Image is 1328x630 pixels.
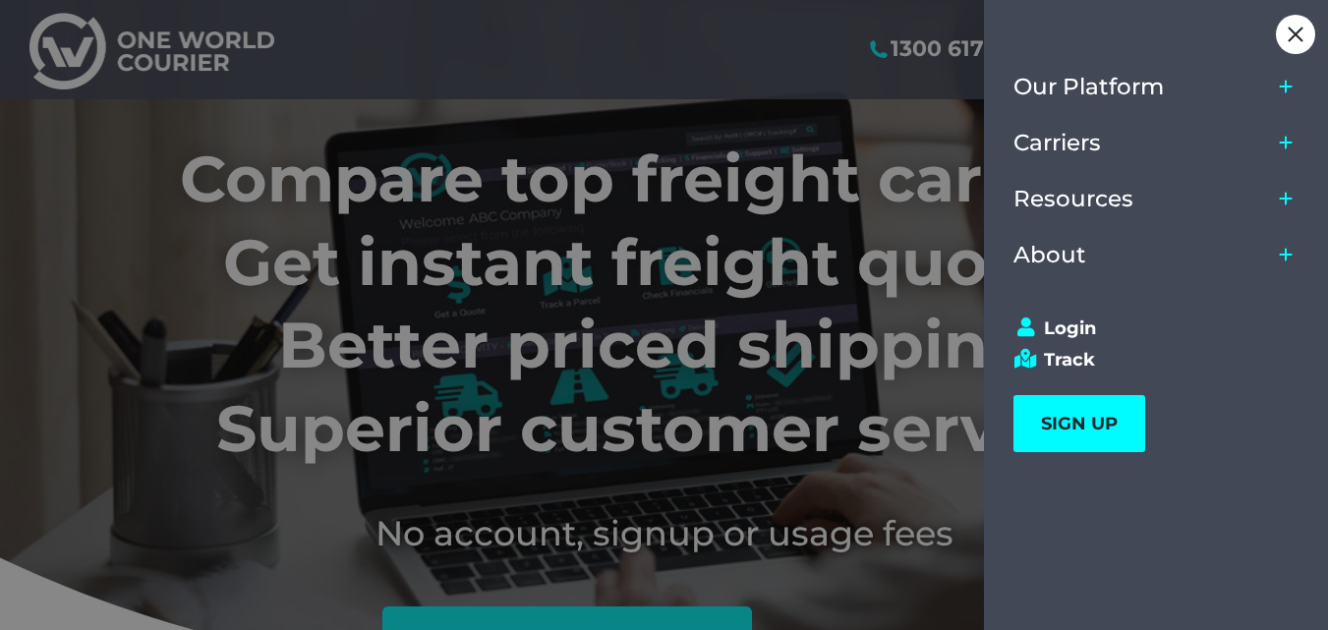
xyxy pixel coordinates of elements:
[1013,74,1164,100] span: Our Platform
[1013,395,1145,452] a: SIGN UP
[1276,15,1315,54] div: Close
[1041,413,1118,434] span: SIGN UP
[1013,317,1281,339] a: Login
[1013,227,1271,283] a: About
[1013,349,1281,371] a: Track
[1013,186,1133,212] span: Resources
[1013,171,1271,227] a: Resources
[1013,59,1271,115] a: Our Platform
[1013,115,1271,171] a: Carriers
[1013,130,1101,156] span: Carriers
[1013,242,1086,268] span: About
